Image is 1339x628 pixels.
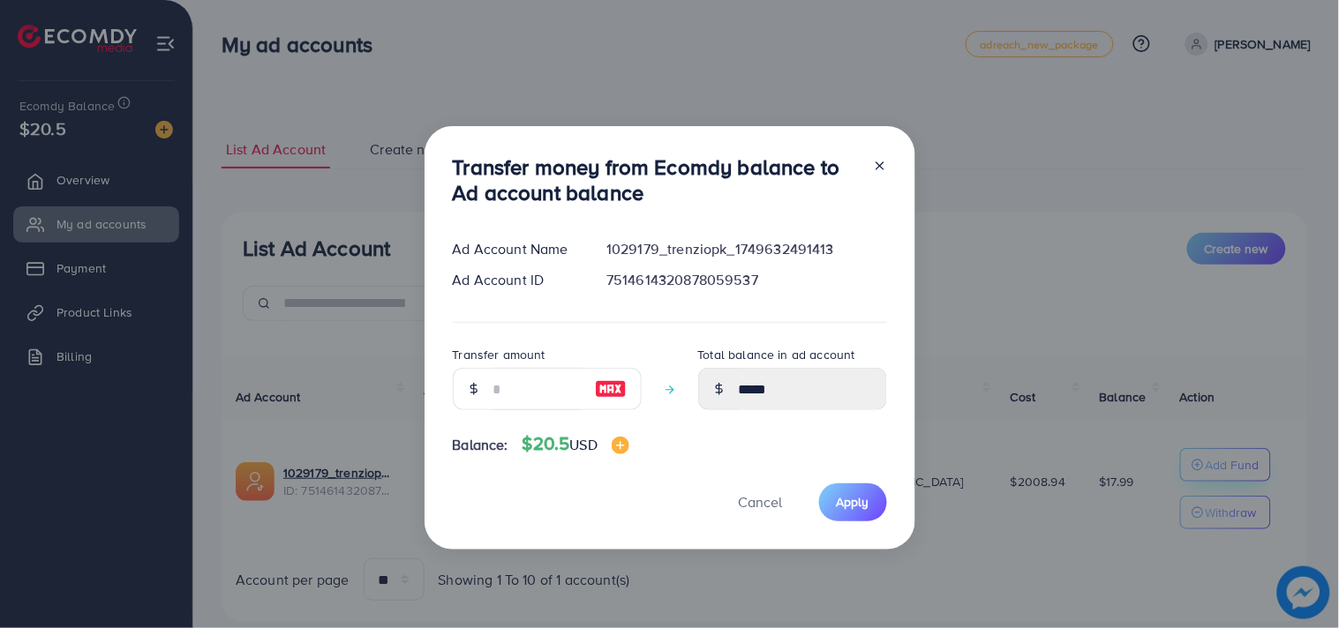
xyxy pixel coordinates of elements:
img: image [612,437,629,454]
span: Apply [837,493,869,511]
h3: Transfer money from Ecomdy balance to Ad account balance [453,154,859,206]
div: 7514614320878059537 [592,270,900,290]
div: Ad Account ID [439,270,593,290]
h4: $20.5 [523,433,629,455]
button: Cancel [717,483,805,521]
span: USD [570,435,598,454]
label: Transfer amount [453,346,545,363]
div: Ad Account Name [439,239,593,259]
img: image [595,378,627,400]
button: Apply [819,483,887,521]
span: Cancel [739,492,783,512]
label: Total balance in ad account [698,346,855,363]
span: Balance: [453,435,508,455]
div: 1029179_trenziopk_1749632491413 [592,239,900,259]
